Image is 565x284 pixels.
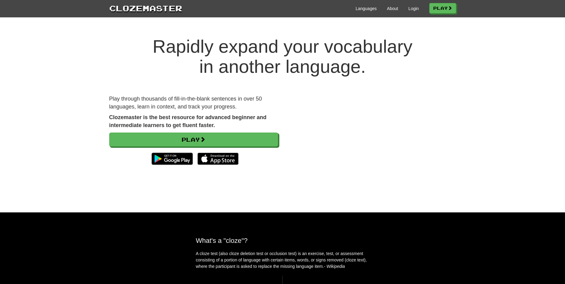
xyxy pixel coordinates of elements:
a: Play [109,133,278,147]
em: - Wikipedia [324,264,345,269]
img: Get it on Google Play [148,150,196,168]
a: Languages [356,5,377,12]
a: About [387,5,398,12]
img: Download_on_the_App_Store_Badge_US-UK_135x40-25178aeef6eb6b83b96f5f2d004eda3bffbb37122de64afbaef7... [197,153,239,165]
a: Play [429,3,456,13]
a: Clozemaster [109,2,182,14]
p: Play through thousands of fill-in-the-blank sentences in over 50 languages, learn in context, and... [109,95,278,111]
p: A cloze test (also cloze deletion test or occlusion test) is an exercise, test, or assessment con... [196,250,369,270]
a: Login [408,5,419,12]
h2: What's a "cloze"? [196,237,369,244]
strong: Clozemaster is the best resource for advanced beginner and intermediate learners to get fluent fa... [109,114,267,128]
